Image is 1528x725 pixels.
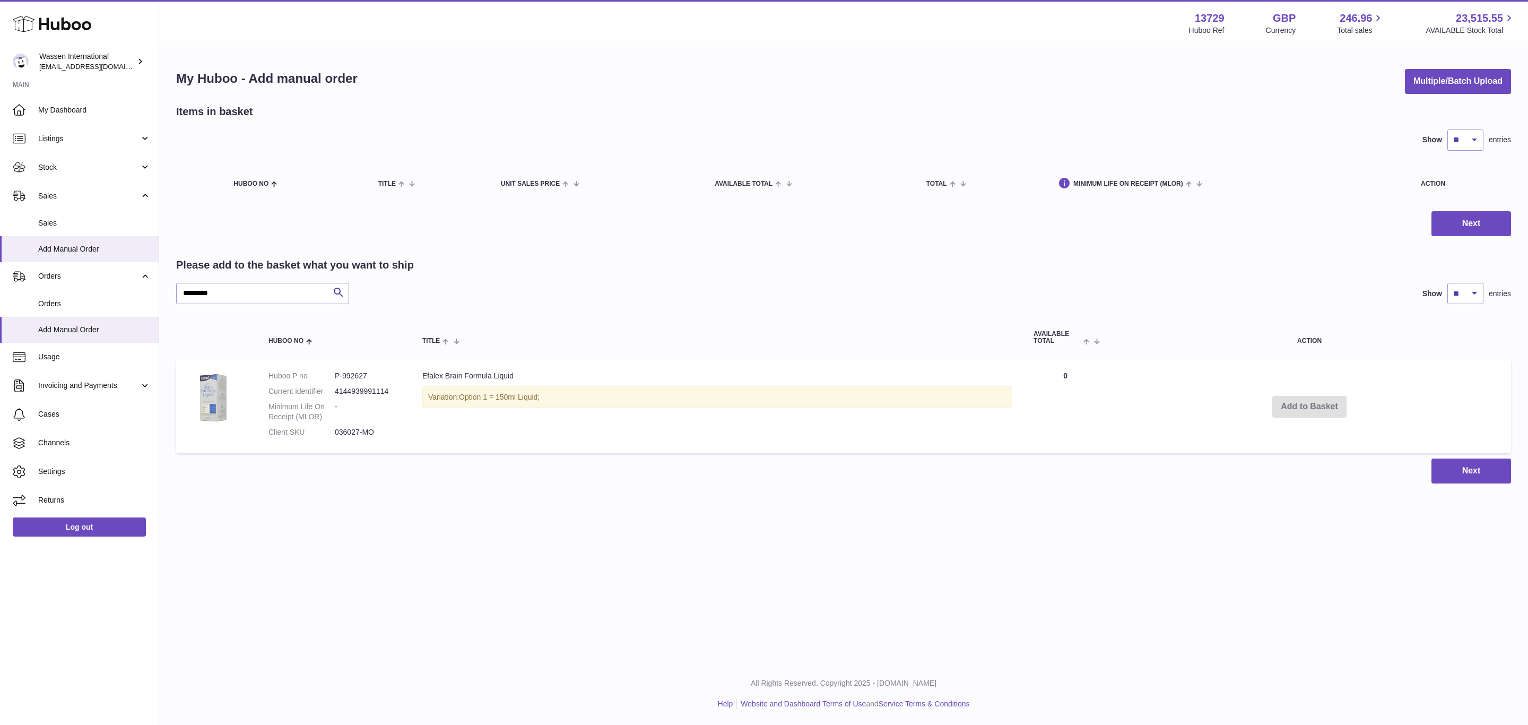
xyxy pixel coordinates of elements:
span: My Dashboard [38,105,151,115]
a: Service Terms & Conditions [879,700,970,708]
dd: 4144939991114 [335,386,401,396]
span: 246.96 [1340,11,1372,25]
span: Add Manual Order [38,325,151,335]
span: Stock [38,162,140,172]
dt: Minimum Life On Receipt (MLOR) [268,402,335,422]
span: Title [422,338,440,344]
span: AVAILABLE Total [1034,331,1081,344]
label: Show [1422,289,1442,299]
span: entries [1489,135,1511,145]
span: Sales [38,218,151,228]
th: Action [1108,320,1511,355]
span: Unit Sales Price [501,180,560,187]
span: [EMAIL_ADDRESS][DOMAIN_NAME] [39,62,156,71]
span: AVAILABLE Total [715,180,772,187]
span: 23,515.55 [1456,11,1503,25]
span: entries [1489,289,1511,299]
strong: 13729 [1195,11,1225,25]
span: Invoicing and Payments [38,381,140,391]
button: Next [1431,459,1511,484]
span: Returns [38,495,151,505]
span: Usage [38,352,151,362]
span: Cases [38,409,151,419]
p: All Rights Reserved. Copyright 2025 - [DOMAIN_NAME] [168,678,1520,688]
li: and [737,699,969,709]
dd: 036027-MO [335,427,401,437]
img: Efalex Brain Formula Liquid [187,371,240,424]
dt: Huboo P no [268,371,335,381]
div: Currency [1266,25,1296,36]
span: Orders [38,271,140,281]
button: Multiple/Batch Upload [1405,69,1511,94]
span: Huboo no [268,338,303,344]
a: Website and Dashboard Terms of Use [741,700,866,708]
a: 23,515.55 AVAILABLE Stock Total [1426,11,1515,36]
dt: Current identifier [268,386,335,396]
span: Sales [38,191,140,201]
span: Channels [38,438,151,448]
div: Wassen International [39,51,135,72]
dt: Client SKU [268,427,335,437]
h1: My Huboo - Add manual order [176,70,358,87]
span: Total [926,180,947,187]
dd: P-992627 [335,371,401,381]
span: AVAILABLE Stock Total [1426,25,1515,36]
span: Minimum Life On Receipt (MLOR) [1073,180,1183,187]
div: Variation: [422,386,1012,408]
h2: Items in basket [176,105,253,119]
strong: GBP [1273,11,1296,25]
span: Total sales [1337,25,1384,36]
a: Help [718,700,733,708]
button: Next [1431,211,1511,236]
img: internalAdmin-13729@internal.huboo.com [13,54,29,70]
span: Title [378,180,396,187]
dd: - [335,402,401,422]
span: Settings [38,467,151,477]
td: Efalex Brain Formula Liquid [412,360,1023,453]
span: Option 1 = 150ml Liquid; [459,393,540,401]
span: Listings [38,134,140,144]
span: Huboo no [233,180,268,187]
label: Show [1422,135,1442,145]
span: Orders [38,299,151,309]
div: Huboo Ref [1189,25,1225,36]
a: 246.96 Total sales [1337,11,1384,36]
a: Log out [13,517,146,537]
div: Action [1421,180,1500,187]
td: 0 [1023,360,1108,453]
h2: Please add to the basket what you want to ship [176,258,414,272]
span: Add Manual Order [38,244,151,254]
